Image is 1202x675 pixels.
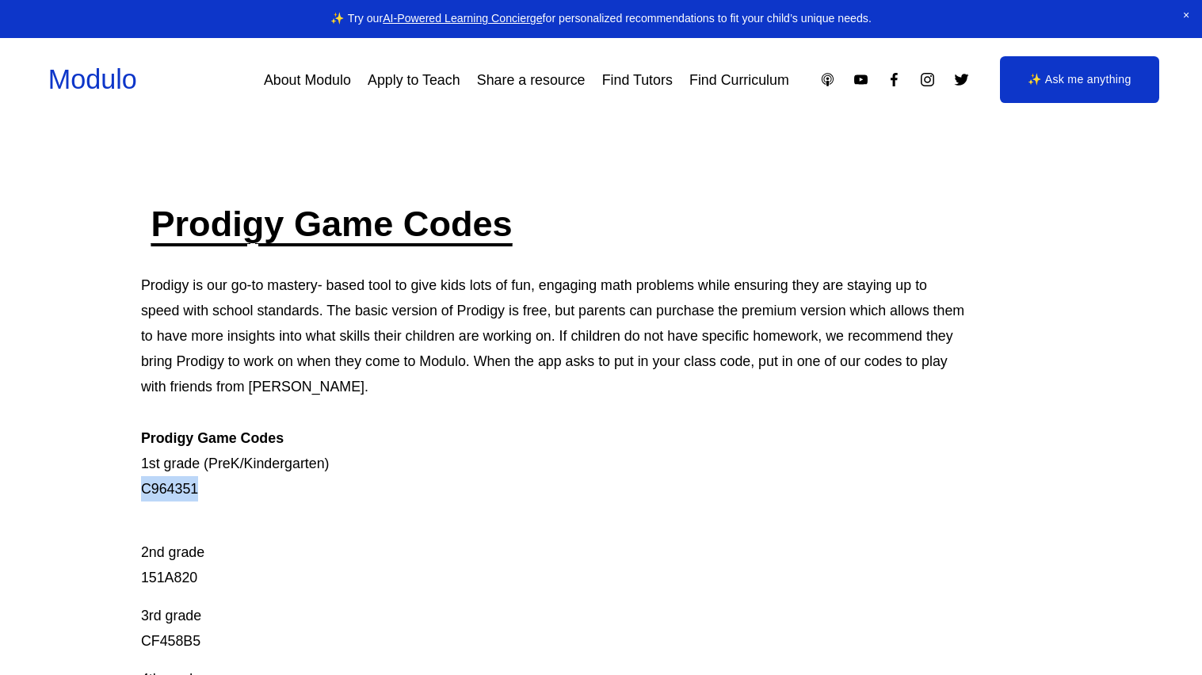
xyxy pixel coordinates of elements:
a: Find Curriculum [689,66,789,94]
div: Options [6,63,1196,78]
a: Prodigy Game Codes [151,204,512,244]
a: ✨ Ask me anything [1000,56,1160,104]
a: AI-Powered Learning Concierge [383,12,542,25]
p: 3rd grade CF458B5 [141,603,968,654]
div: Sign out [6,78,1196,92]
a: Twitter [953,71,970,88]
div: Sort New > Old [6,21,1196,35]
div: Move To ... [6,35,1196,49]
a: Apple Podcasts [819,71,836,88]
p: 2nd grade 151A820 [141,514,968,590]
div: Rename [6,92,1196,106]
a: Facebook [886,71,902,88]
a: Apply to Teach [368,66,460,94]
div: Delete [6,49,1196,63]
strong: Prodigy Game Codes [141,430,284,446]
p: Prodigy is our go-to mastery- based tool to give kids lots of fun, engaging math problems while e... [141,273,968,501]
a: Find Tutors [602,66,673,94]
a: YouTube [853,71,869,88]
a: Instagram [919,71,936,88]
div: Move To ... [6,106,1196,120]
div: Sort A > Z [6,6,1196,21]
a: About Modulo [264,66,351,94]
a: Modulo [48,64,137,94]
a: Share a resource [477,66,586,94]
